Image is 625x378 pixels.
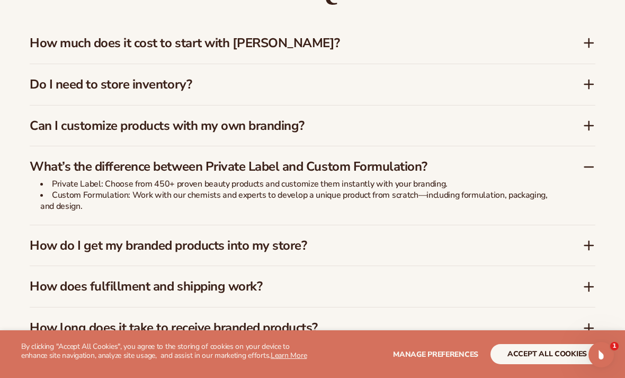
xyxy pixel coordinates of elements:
[30,279,551,294] h3: How does fulfillment and shipping work?
[610,342,619,350] span: 1
[30,36,551,51] h3: How much does it cost to start with [PERSON_NAME]?
[30,77,551,92] h3: Do I need to store inventory?
[30,238,551,253] h3: How do I get my branded products into my store?
[21,342,312,361] p: By clicking "Accept All Cookies", you agree to the storing of cookies on your device to enhance s...
[30,159,551,174] h3: What’s the difference between Private Label and Custom Formulation?
[40,190,559,212] li: Custom Formulation: Work with our chemists and experts to develop a unique product from scratch—i...
[588,342,614,367] iframe: Intercom live chat
[30,118,551,134] h3: Can I customize products with my own branding?
[40,179,559,190] li: Private Label: Choose from 450+ proven beauty products and customize them instantly with your bra...
[393,349,478,359] span: Manage preferences
[393,344,478,364] button: Manage preferences
[271,350,307,361] a: Learn More
[490,344,604,364] button: accept all cookies
[30,320,551,336] h3: How long does it take to receive branded products?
